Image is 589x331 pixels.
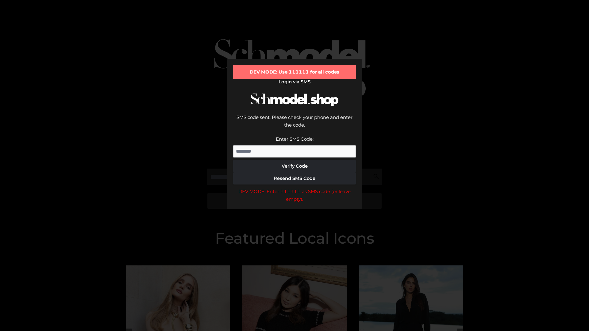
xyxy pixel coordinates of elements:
[276,136,314,142] label: Enter SMS Code:
[233,65,356,79] div: DEV MODE: Use 111111 for all codes
[248,88,341,112] img: Schmodel Logo
[233,79,356,85] h2: Login via SMS
[233,172,356,185] button: Resend SMS Code
[233,113,356,135] div: SMS code sent. Please check your phone and enter the code.
[233,160,356,172] button: Verify Code
[233,188,356,203] div: DEV MODE: Enter 111111 as SMS code (or leave empty).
